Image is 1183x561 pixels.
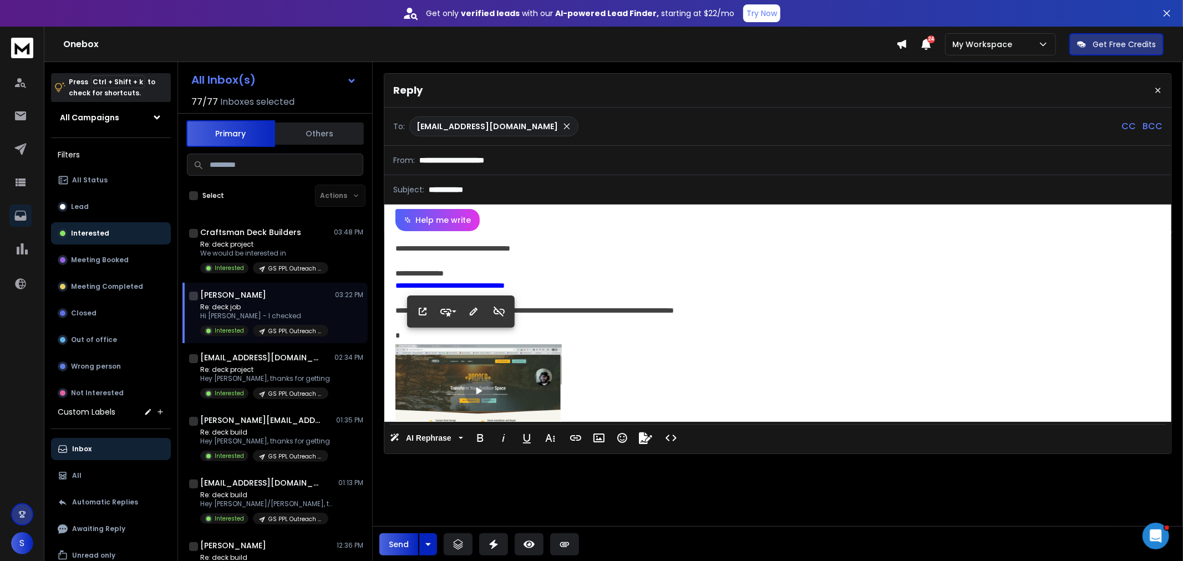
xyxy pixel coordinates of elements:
p: Subject: [393,184,424,195]
p: We would be interested in [200,249,328,258]
h3: Inboxes selected [220,95,295,109]
button: Not Interested [51,382,171,404]
button: Wrong person [51,355,171,378]
p: 12:36 PM [337,541,363,550]
p: Hey [PERSON_NAME], thanks for getting [200,374,330,383]
h1: [PERSON_NAME][EMAIL_ADDRESS][DOMAIN_NAME] [200,415,322,426]
p: GS PPL Outreach Decks [268,327,322,335]
h3: Filters [51,147,171,162]
p: GS PPL Outreach Decks [268,452,322,461]
p: Re: deck project [200,240,328,249]
p: Wrong person [71,362,121,371]
button: S [11,532,33,554]
p: Press to check for shortcuts. [69,76,155,99]
p: GS PPL Outreach Decks [268,515,322,523]
p: Meeting Completed [71,282,143,291]
p: Interested [215,452,244,460]
p: Out of office [71,335,117,344]
button: All Inbox(s) [182,69,365,91]
button: Insert Image (Ctrl+P) [588,427,610,449]
button: Meeting Completed [51,276,171,298]
button: All Campaigns [51,106,171,129]
p: Re: deck project [200,365,330,374]
button: Signature [635,427,656,449]
button: Automatic Replies [51,491,171,513]
h1: [EMAIL_ADDRESS][DOMAIN_NAME] [200,352,322,363]
span: 77 / 77 [191,95,218,109]
p: Closed [71,309,97,318]
button: All [51,465,171,487]
span: Ctrl + Shift + k [91,75,145,88]
p: To: [393,121,405,132]
h1: [EMAIL_ADDRESS][DOMAIN_NAME] [200,477,322,488]
p: All Status [72,176,108,185]
p: Lead [71,202,89,211]
h1: [PERSON_NAME] [200,540,266,551]
p: Meeting Booked [71,256,129,264]
p: GS PPL Outreach Decks [268,390,322,398]
p: Reply [393,83,423,98]
p: Try Now [747,8,777,19]
iframe: Intercom live chat [1143,523,1169,549]
button: Closed [51,302,171,324]
p: From: [393,155,415,166]
h1: All Inbox(s) [191,74,256,85]
p: Not Interested [71,389,124,397]
h1: Craftsman Deck Builders [200,227,301,238]
h1: All Campaigns [60,112,119,123]
p: Awaiting Reply [72,524,125,533]
button: Help me write [395,209,480,231]
p: 03:22 PM [335,290,363,299]
button: Style [438,300,459,323]
p: 01:13 PM [338,478,363,487]
button: Get Free Credits [1069,33,1164,55]
button: Lead [51,196,171,218]
p: Unread only [72,551,115,560]
button: Unlink [489,300,510,323]
p: Interested [215,514,244,523]
p: [EMAIL_ADDRESS][DOMAIN_NAME] [417,121,558,132]
p: Inbox [72,445,92,453]
p: Interested [215,389,244,397]
p: Get Free Credits [1093,39,1156,50]
button: Primary [186,120,275,147]
p: 01:35 PM [336,416,363,425]
button: Open Link [412,300,433,323]
p: BCC [1143,120,1162,133]
button: AI Rephrase [388,427,465,449]
button: Try Now [743,4,780,22]
p: Re: deck build [200,428,330,437]
p: Interested [71,229,109,238]
p: CC [1121,120,1136,133]
button: Italic (Ctrl+I) [493,427,514,449]
p: Hey [PERSON_NAME], thanks for getting [200,437,330,446]
img: logo [11,38,33,58]
p: Get only with our starting at $22/mo [426,8,734,19]
h1: Onebox [63,38,896,51]
h3: Custom Labels [58,406,115,417]
p: All [72,471,82,480]
p: Interested [215,264,244,272]
button: Others [275,121,364,146]
h1: [PERSON_NAME] [200,289,266,300]
p: Hey [PERSON_NAME]/[PERSON_NAME], thanks for getting [200,499,333,508]
label: Select [202,191,224,200]
button: Inbox [51,438,171,460]
span: 24 [927,35,935,43]
p: Interested [215,327,244,335]
p: Re: deck build [200,491,333,499]
p: Automatic Replies [72,498,138,507]
button: Awaiting Reply [51,518,171,540]
button: All Status [51,169,171,191]
p: 02:34 PM [334,353,363,362]
p: GS PPL Outreach Decks [268,264,322,273]
p: My Workspace [952,39,1017,50]
strong: AI-powered Lead Finder, [555,8,659,19]
button: Meeting Booked [51,249,171,271]
button: Send [379,533,418,555]
button: Emoticons [612,427,633,449]
button: Interested [51,222,171,244]
span: AI Rephrase [404,433,454,443]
